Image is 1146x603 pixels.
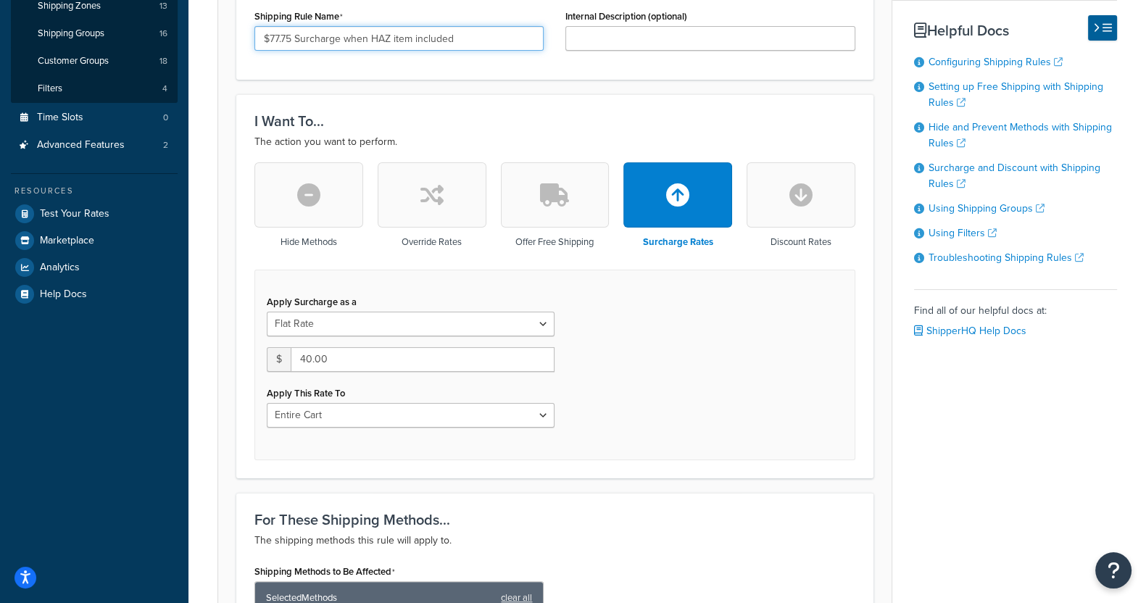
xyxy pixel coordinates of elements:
[11,132,178,159] li: Advanced Features
[163,112,168,124] span: 0
[1088,15,1117,41] button: Hide Help Docs
[37,139,125,151] span: Advanced Features
[11,281,178,307] a: Help Docs
[37,112,83,124] span: Time Slots
[281,237,337,247] h3: Hide Methods
[38,28,104,40] span: Shipping Groups
[254,532,855,549] p: The shipping methods this rule will apply to.
[11,20,178,47] li: Shipping Groups
[914,323,1026,338] a: ShipperHQ Help Docs
[159,28,167,40] span: 16
[914,22,1117,38] h3: Helpful Docs
[402,237,462,247] h3: Override Rates
[929,79,1103,110] a: Setting up Free Shipping with Shipping Rules
[771,237,831,247] h3: Discount Rates
[11,185,178,197] div: Resources
[159,55,167,67] span: 18
[38,55,109,67] span: Customer Groups
[267,347,291,372] span: $
[914,289,1117,341] div: Find all of our helpful docs at:
[40,235,94,247] span: Marketplace
[643,237,713,247] h3: Surcharge Rates
[40,262,80,274] span: Analytics
[254,11,343,22] label: Shipping Rule Name
[254,133,855,151] p: The action you want to perform.
[267,296,357,307] label: Apply Surcharge as a
[565,11,687,22] label: Internal Description (optional)
[11,20,178,47] a: Shipping Groups16
[11,48,178,75] a: Customer Groups18
[267,388,345,399] label: Apply This Rate To
[11,228,178,254] a: Marketplace
[40,288,87,301] span: Help Docs
[11,75,178,102] li: Filters
[929,160,1100,191] a: Surcharge and Discount with Shipping Rules
[254,512,855,528] h3: For These Shipping Methods...
[929,225,997,241] a: Using Filters
[11,104,178,131] a: Time Slots0
[929,54,1063,70] a: Configuring Shipping Rules
[254,566,395,578] label: Shipping Methods to Be Affected
[11,254,178,280] a: Analytics
[11,104,178,131] li: Time Slots
[1095,552,1132,589] button: Open Resource Center
[929,120,1112,151] a: Hide and Prevent Methods with Shipping Rules
[40,208,109,220] span: Test Your Rates
[254,113,855,129] h3: I Want To...
[11,201,178,227] a: Test Your Rates
[515,237,594,247] h3: Offer Free Shipping
[11,75,178,102] a: Filters4
[11,132,178,159] a: Advanced Features2
[11,48,178,75] li: Customer Groups
[929,250,1084,265] a: Troubleshooting Shipping Rules
[162,83,167,95] span: 4
[929,201,1045,216] a: Using Shipping Groups
[163,139,168,151] span: 2
[38,83,62,95] span: Filters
